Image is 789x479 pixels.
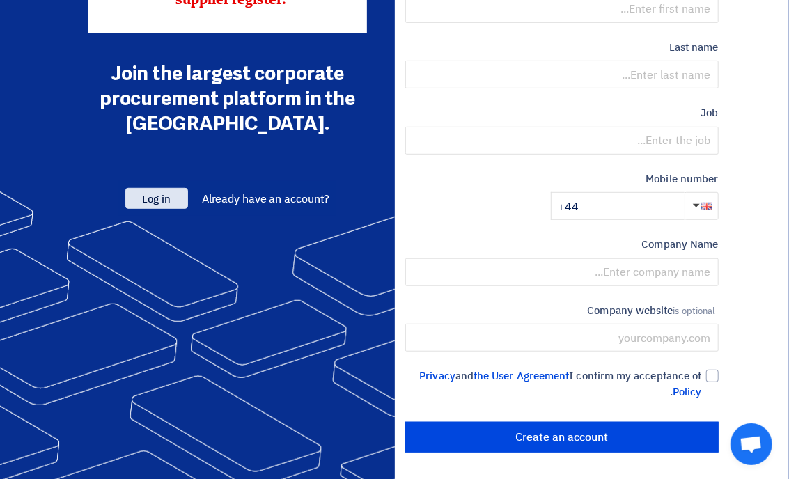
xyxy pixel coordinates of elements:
a: Privacy Policy [419,368,701,400]
input: Enter the job... [405,127,719,155]
font: Mobile number [646,171,719,187]
a: Log in [125,191,188,207]
input: Enter mobile number... [551,192,685,220]
font: is optional [673,304,716,317]
font: Already have an account? [202,191,330,207]
font: Join the largest corporate procurement platform in the [GEOGRAPHIC_DATA]. [100,62,355,136]
font: Last name [669,40,719,55]
input: Enter last name... [405,61,719,88]
font: Job [701,105,718,120]
font: Company website [588,303,673,318]
a: Open chat [731,423,772,465]
font: Company Name [642,237,719,252]
font: . [670,384,673,400]
font: and [455,368,474,384]
input: Create an account [405,422,719,453]
input: Enter company name... [405,258,719,286]
font: I confirm my acceptance of [570,368,702,384]
a: the User Agreement [474,368,569,384]
input: yourcompany.com [405,324,719,352]
font: Log in [143,191,171,207]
